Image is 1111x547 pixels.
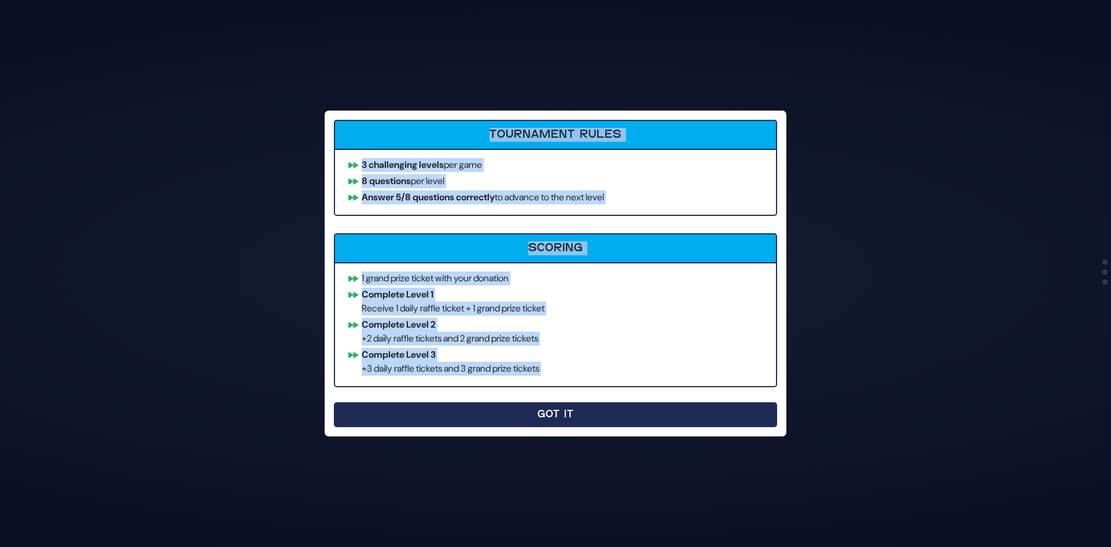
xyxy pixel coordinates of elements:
[362,288,433,300] b: Complete Level 1
[343,318,768,346] li: +2 daily raffle tickets and 2 grand prize tickets
[342,128,769,142] h6: Tournament Rules
[334,402,777,427] button: Got It
[343,174,768,188] li: per level
[343,348,768,376] li: +3 daily raffle tickets and 3 grand prize tickets
[343,158,768,172] li: per game
[362,191,495,203] b: Answer 5/8 questions correctly
[342,241,769,255] h6: Scoring
[362,175,411,187] b: 8 questions
[343,271,768,285] li: 1 grand prize ticket with your donation
[343,190,768,204] li: to advance to the next level
[362,318,436,331] b: Complete Level 2
[362,348,436,361] b: Complete Level 3
[343,288,768,315] li: Receive 1 daily raffle ticket + 1 grand prize ticket
[362,159,444,171] b: 3 challenging levels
